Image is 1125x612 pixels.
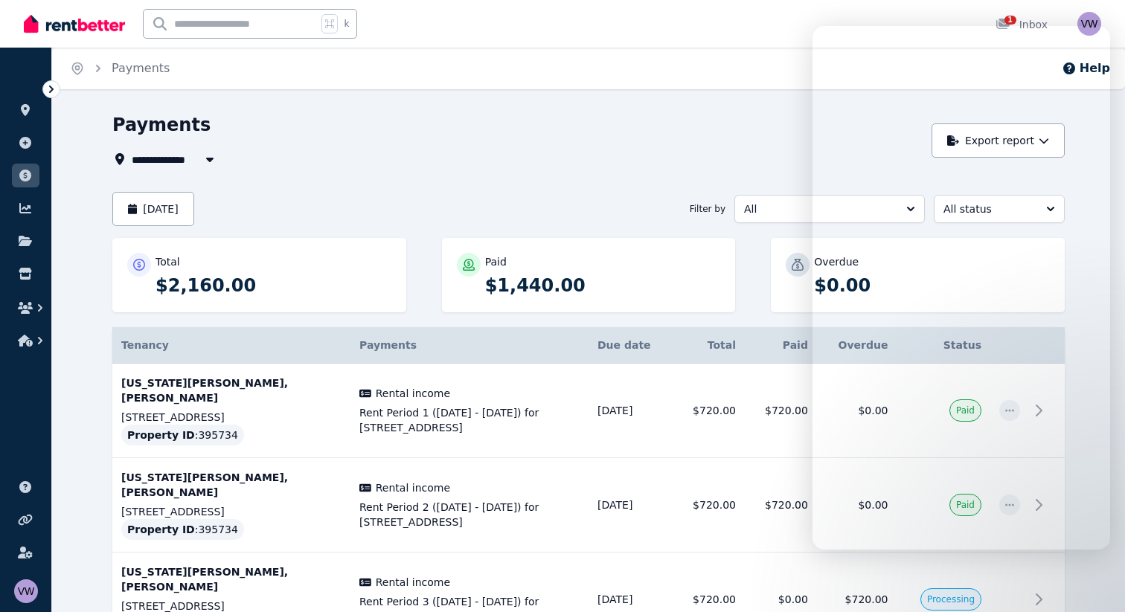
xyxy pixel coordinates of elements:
[359,405,580,435] span: Rent Period 1 ([DATE] - [DATE]) for [STREET_ADDRESS]
[24,13,125,35] img: RentBetter
[589,458,673,553] td: [DATE]
[589,327,673,364] th: Due date
[845,593,888,605] span: $720.00
[673,458,745,553] td: $720.00
[52,48,187,89] nav: Breadcrumb
[121,504,342,519] p: [STREET_ADDRESS]
[359,339,417,351] span: Payments
[690,203,725,215] span: Filter by
[996,17,1048,32] div: Inbox
[156,254,180,269] p: Total
[485,274,721,297] p: $1,440.00
[121,425,244,445] div: : 395734
[112,327,350,364] th: Tenancy
[359,500,580,529] span: Rent Period 2 ([DATE] - [DATE]) for [STREET_ADDRESS]
[745,327,817,364] th: Paid
[121,564,342,594] p: [US_STATE][PERSON_NAME], [PERSON_NAME]
[589,364,673,458] td: [DATE]
[1074,561,1110,597] iframe: Intercom live chat
[927,593,975,605] span: Processing
[127,522,195,537] span: Property ID
[744,202,894,216] span: All
[14,579,38,603] img: Victoria Whitbread
[112,61,170,75] a: Payments
[344,18,349,30] span: k
[673,364,745,458] td: $720.00
[121,376,342,405] p: [US_STATE][PERSON_NAME], [PERSON_NAME]
[745,364,817,458] td: $720.00
[376,575,450,590] span: Rental income
[673,327,745,364] th: Total
[485,254,507,269] p: Paid
[812,26,1110,550] iframe: Intercom live chat
[127,428,195,442] span: Property ID
[745,458,817,553] td: $720.00
[376,386,450,401] span: Rental income
[156,274,391,297] p: $2,160.00
[376,480,450,495] span: Rental income
[734,195,925,223] button: All
[112,192,194,226] button: [DATE]
[112,113,211,137] h1: Payments
[121,519,244,540] div: : 395734
[1077,12,1101,36] img: Victoria Whitbread
[1004,16,1016,25] span: 1
[121,410,342,425] p: [STREET_ADDRESS]
[121,470,342,500] p: [US_STATE][PERSON_NAME], [PERSON_NAME]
